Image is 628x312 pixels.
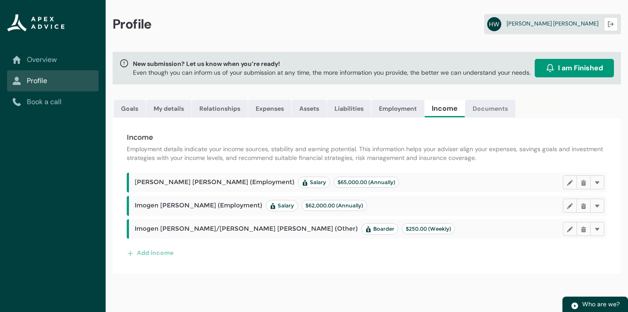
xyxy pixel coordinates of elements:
lightning-badge: $62,000.00 (Annually) [301,200,367,211]
span: $62,000.00 (Annually) [305,202,363,209]
a: Relationships [192,100,248,117]
span: I am Finished [558,63,603,73]
lightning-badge: Boarder [361,223,398,235]
button: Delete [577,199,591,213]
button: Logout [604,17,618,31]
a: Profile [12,76,93,86]
button: I am Finished [535,59,614,77]
abbr: HW [487,17,501,31]
button: Edit [563,199,577,213]
button: Delete [577,175,591,189]
a: My details [146,100,191,117]
lightning-badge: Salary [266,200,298,211]
span: Imogen [PERSON_NAME]/[PERSON_NAME] [PERSON_NAME] (Other) [135,223,455,235]
img: Apex Advice Group [7,14,65,32]
a: Income [425,100,465,117]
span: Boarder [365,225,394,232]
lightning-badge: Salary [298,177,330,188]
a: HW[PERSON_NAME] [PERSON_NAME] [484,14,621,34]
span: $65,000.00 (Annually) [338,179,395,185]
p: Even though you can inform us of your submission at any time, the more information you provide, t... [133,68,531,77]
a: Liabilities [327,100,371,117]
span: Salary [270,202,294,209]
span: Salary [302,179,326,186]
a: Documents [465,100,515,117]
span: New submission? Let us know when you’re ready! [133,59,531,68]
span: Profile [113,16,152,33]
lightning-badge: $65,000.00 (Annually) [334,177,399,188]
a: Assets [292,100,327,117]
lightning-badge: $250.00 (Weekly) [402,223,455,234]
button: Edit [563,175,577,189]
span: [PERSON_NAME] [PERSON_NAME] (Employment) [135,177,399,188]
button: Add income [127,246,174,260]
a: Goals [114,100,146,117]
button: Delete [577,222,591,236]
img: play.svg [571,302,579,310]
span: [PERSON_NAME] [PERSON_NAME] [507,20,599,27]
a: Expenses [248,100,291,117]
span: Who are we? [582,300,620,308]
button: Edit [563,222,577,236]
a: Employment [371,100,424,117]
button: More [590,222,604,236]
a: Overview [12,54,93,65]
h4: Income [127,132,607,143]
a: Book a call [12,97,93,107]
nav: Sub page [7,49,99,112]
button: More [590,199,604,213]
span: $250.00 (Weekly) [406,225,451,232]
span: Imogen [PERSON_NAME] (Employment) [135,200,367,211]
img: alarm.svg [546,64,555,73]
button: More [590,175,604,189]
p: Employment details indicate your income sources, stability and earning potential. This informatio... [127,145,607,162]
